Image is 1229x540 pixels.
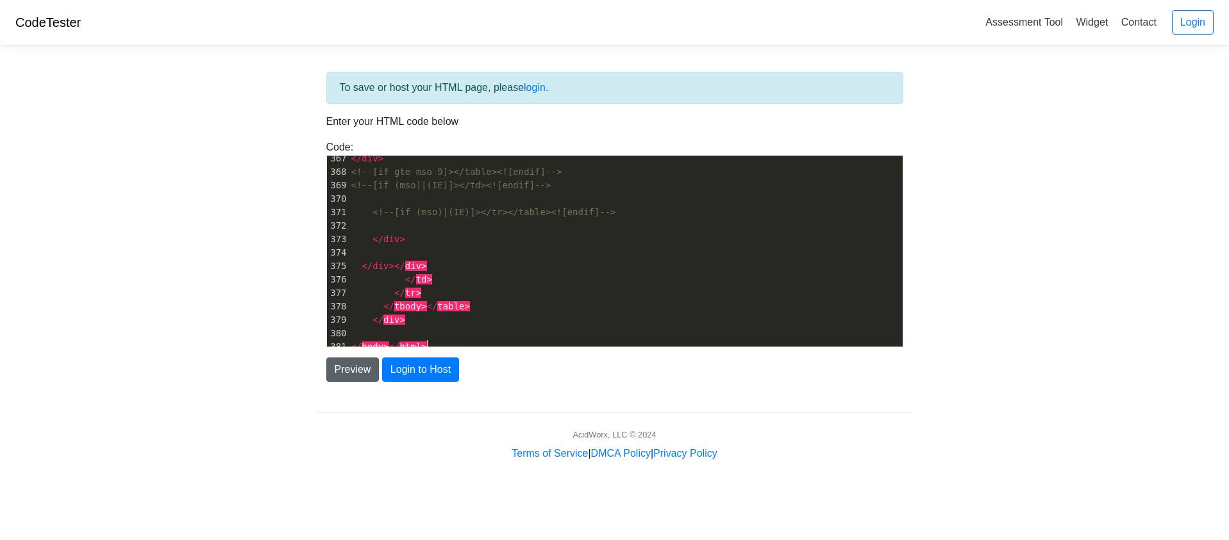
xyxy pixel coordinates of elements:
[394,288,405,298] span: </
[383,341,389,352] span: >
[326,114,903,129] p: Enter your HTML code below
[421,301,426,311] span: >
[372,207,615,217] span: <!--[if (mso)|(IE)]></tr></table><![endif]-->
[327,206,349,219] div: 371
[524,82,546,93] a: login
[399,341,421,352] span: html
[512,448,588,459] a: Terms of Service
[383,234,399,244] span: div
[351,341,362,352] span: </
[372,315,383,325] span: </
[1116,12,1162,33] a: Contact
[327,273,349,286] div: 376
[351,167,562,177] span: <!--[if gte mso 9]></table><![endif]-->
[405,274,416,284] span: </
[405,261,421,271] span: div
[416,274,427,284] span: td
[362,341,383,352] span: body
[327,219,349,233] div: 372
[1071,12,1113,33] a: Widget
[437,301,464,311] span: table
[383,315,399,325] span: div
[15,15,81,29] a: CodeTester
[405,288,416,298] span: tr
[327,192,349,206] div: 370
[591,448,651,459] a: DMCA Policy
[326,72,903,104] div: To save or host your HTML page, please .
[378,153,383,163] span: >
[653,448,717,459] a: Privacy Policy
[372,234,383,244] span: </
[399,315,405,325] span: >
[427,274,432,284] span: >
[327,179,349,192] div: 369
[317,140,913,347] div: Code:
[327,313,349,327] div: 379
[1172,10,1214,35] a: Login
[980,12,1068,33] a: Assessment Tool
[421,341,426,352] span: >
[427,301,438,311] span: </
[389,261,405,271] span: ></
[394,301,421,311] span: tbody
[327,286,349,300] div: 377
[327,152,349,165] div: 367
[372,261,389,271] span: div
[416,288,421,298] span: >
[327,340,349,354] div: 381
[327,259,349,273] div: 375
[327,233,349,246] div: 373
[383,301,394,311] span: </
[362,153,378,163] span: div
[326,357,380,382] button: Preview
[382,357,459,382] button: Login to Host
[327,165,349,179] div: 368
[421,261,426,271] span: >
[512,446,717,461] div: | |
[327,300,349,313] div: 378
[399,234,405,244] span: >
[362,261,372,271] span: </
[465,301,470,311] span: >
[389,341,400,352] span: </
[327,327,349,340] div: 380
[327,246,349,259] div: 374
[573,429,656,441] div: AcidWorx, LLC © 2024
[351,153,362,163] span: </
[351,180,551,190] span: <!--[if (mso)|(IE)]></td><![endif]-->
